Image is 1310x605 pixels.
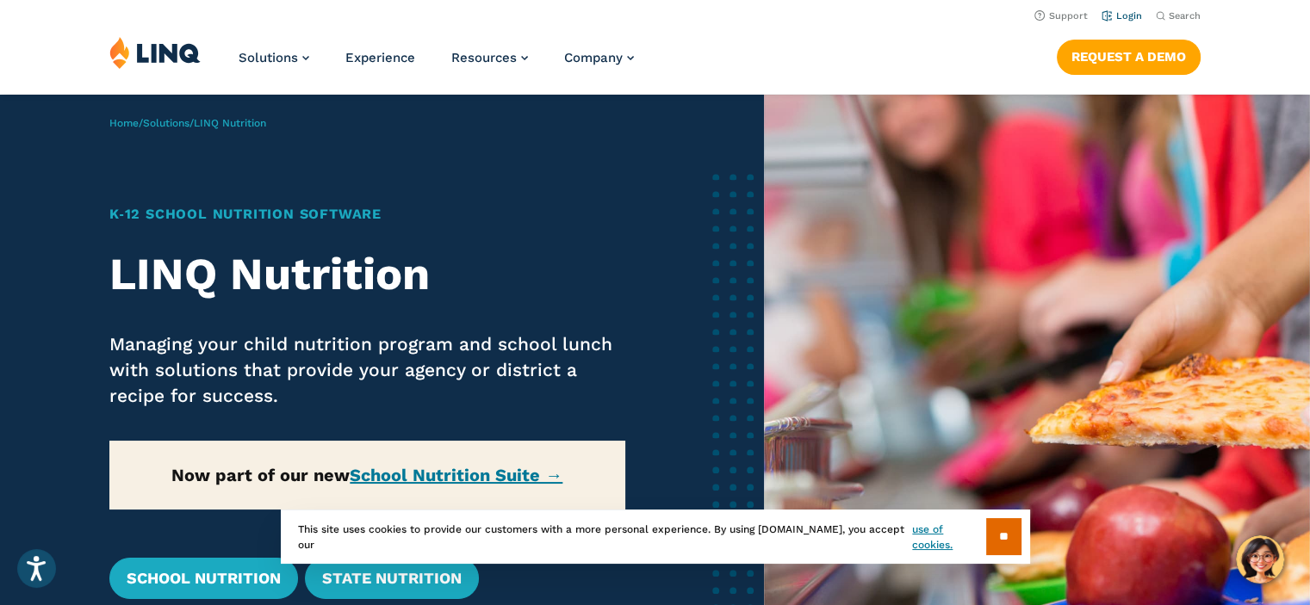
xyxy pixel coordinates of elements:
strong: Now part of our new [171,465,562,485]
a: Home [109,117,139,129]
span: Company [564,50,623,65]
nav: Button Navigation [1057,36,1201,74]
span: / / [109,117,266,129]
a: Request a Demo [1057,40,1201,74]
a: Resources [451,50,528,65]
nav: Primary Navigation [239,36,634,93]
a: Solutions [143,117,189,129]
a: Login [1102,10,1142,22]
a: School Nutrition Suite → [350,465,562,485]
button: Open Search Bar [1156,9,1201,22]
p: Managing your child nutrition program and school lunch with solutions that provide your agency or... [109,331,625,409]
div: This site uses cookies to provide our customers with a more personal experience. By using [DOMAIN... [281,509,1030,564]
span: Resources [451,50,517,65]
a: use of cookies. [912,522,985,553]
button: Hello, have a question? Let’s chat. [1236,535,1284,583]
a: Experience [345,50,415,65]
strong: LINQ Nutrition [109,248,430,300]
span: Solutions [239,50,298,65]
img: LINQ | K‑12 Software [109,36,201,69]
span: Search [1169,10,1201,22]
span: LINQ Nutrition [194,117,266,129]
a: Support [1034,10,1088,22]
h1: K‑12 School Nutrition Software [109,204,625,225]
a: Solutions [239,50,309,65]
a: Company [564,50,634,65]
